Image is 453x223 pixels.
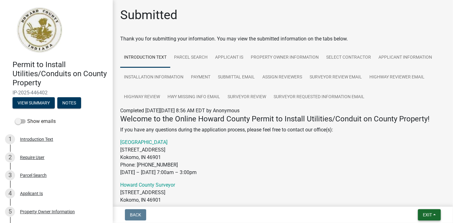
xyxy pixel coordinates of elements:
span: Completed [DATE][DATE] 8:56 AM EDT by Anonymous [120,108,239,114]
div: 4 [5,188,15,199]
p: If you have any questions during the application process, please feel free to contact our office(s): [120,126,445,134]
a: Payment [187,67,214,88]
span: Back [130,212,141,217]
img: Howard County, Indiana [13,7,66,54]
a: Submittal Email [214,67,259,88]
div: 1 [5,134,15,144]
span: IP-2025-446402 [13,90,100,96]
a: Installation Information [120,67,187,88]
a: Howard County Surveyor [120,182,175,188]
a: Select contractor [322,48,375,68]
a: Assign Reviewers [259,67,306,88]
p: [STREET_ADDRESS] Kokomo, IN 46901 Phone: [PHONE_NUMBER] [DATE] – [DATE] 8:00am – 4:00pm [120,181,445,219]
div: Thank you for submitting your information. You may view the submitted information on the tabs below. [120,35,445,43]
a: Surveyor Review Email [306,67,366,88]
span: Exit [423,212,432,217]
a: [GEOGRAPHIC_DATA] [120,139,167,145]
h1: Submitted [120,8,178,23]
a: Introduction Text [120,48,170,68]
a: Surveyor Review [224,87,270,107]
h4: Welcome to the Online Howard County Permit to Install Utilities/Conduit on County Property! [120,114,445,124]
a: Highway Reviewer Email [366,67,428,88]
a: Property Owner Information [247,48,322,68]
a: Hwy Missing Info Email [164,87,224,107]
a: Surveyor REQUESTED Information Email [270,87,368,107]
div: 5 [5,207,15,217]
p: [STREET_ADDRESS] Kokomo, IN 46901 Phone: [PHONE_NUMBER] [DATE] – [DATE] 7:00am – 3:00pm [120,139,445,176]
label: Show emails [15,118,56,125]
div: Require User [20,155,44,160]
div: 3 [5,170,15,180]
wm-modal-confirm: Summary [13,101,55,106]
div: Parcel Search [20,173,47,178]
div: Applicant Is [20,191,43,196]
button: Notes [57,97,81,109]
button: Back [125,209,146,220]
a: Applicant Is [211,48,247,68]
a: Applicant Information [375,48,436,68]
h4: Permit to Install Utilities/Conduits on County Property [13,60,108,87]
button: View Summary [13,97,55,109]
div: 2 [5,152,15,162]
a: Highway Review [120,87,164,107]
button: Exit [418,209,441,220]
div: Introduction Text [20,137,53,141]
div: Property Owner Information [20,210,75,214]
a: Parcel Search [170,48,211,68]
wm-modal-confirm: Notes [57,101,81,106]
